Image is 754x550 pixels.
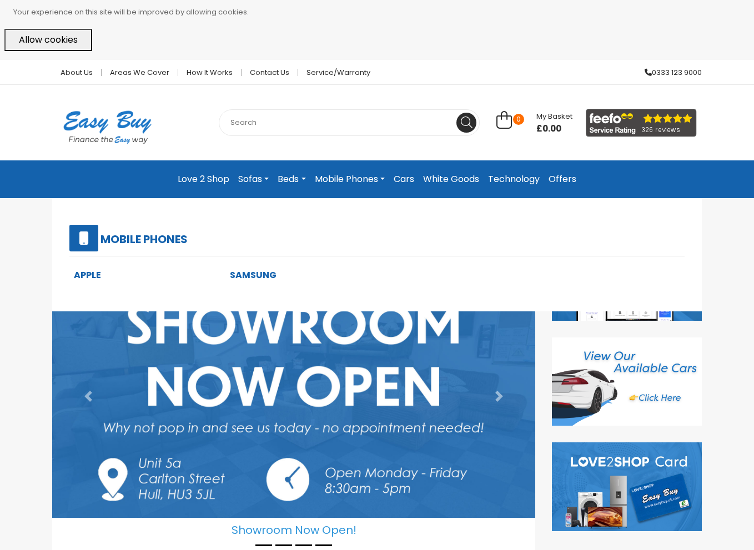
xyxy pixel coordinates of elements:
div: Sofas [8,198,746,311]
h5: Mobile Phones [100,233,188,246]
span: 0 [513,114,524,125]
a: 0333 123 9000 [636,69,702,76]
img: Love to Shop [552,442,702,531]
a: 0 My Basket £0.00 [496,117,572,130]
p: Your experience on this site will be improved by allowing cookies. [13,4,750,20]
a: White Goods [419,169,484,189]
h5: Showroom Now Open! [52,518,535,537]
a: Beds [273,169,310,189]
button: Allow cookies [4,29,92,51]
a: Offers [544,169,581,189]
a: Mobile Phones [69,234,188,246]
a: About Us [52,69,102,76]
a: Service/Warranty [298,69,370,76]
a: Technology [484,169,544,189]
a: Mobile Phones [310,169,389,189]
img: Cars [552,337,702,426]
a: Love 2 Shop [173,169,234,189]
a: Sofas [234,169,273,189]
img: Showroom Now Open! [52,232,535,518]
a: How it works [178,69,242,76]
span: £0.00 [536,123,572,134]
img: feefo_logo [586,109,697,137]
a: Cars [389,169,419,189]
input: Search [219,109,480,136]
a: Samsung [230,269,277,281]
span: My Basket [536,111,572,122]
a: Apple [74,269,101,281]
a: Areas we cover [102,69,178,76]
img: Easy Buy [52,96,163,158]
a: Contact Us [242,69,298,76]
